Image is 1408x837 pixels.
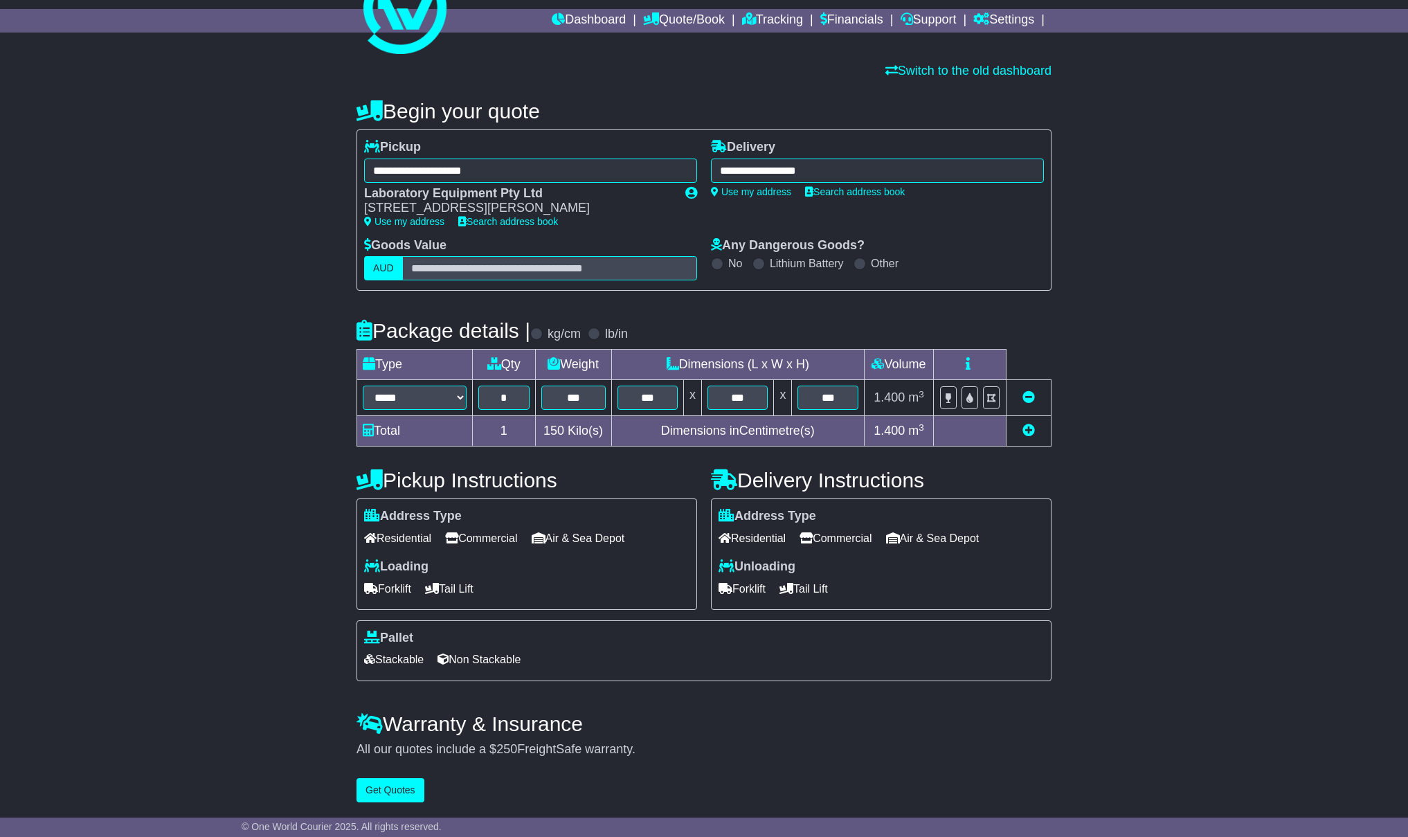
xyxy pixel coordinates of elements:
[364,256,403,280] label: AUD
[548,327,581,342] label: kg/cm
[242,821,442,832] span: © One World Courier 2025. All rights reserved.
[473,350,536,380] td: Qty
[611,416,864,447] td: Dimensions in Centimetre(s)
[871,257,899,270] label: Other
[800,528,872,549] span: Commercial
[711,238,865,253] label: Any Dangerous Goods?
[820,9,883,33] a: Financials
[364,201,671,216] div: [STREET_ADDRESS][PERSON_NAME]
[356,469,697,492] h4: Pickup Instructions
[901,9,957,33] a: Support
[458,216,558,227] a: Search address book
[357,416,473,447] td: Total
[605,327,628,342] label: lb/in
[364,649,424,670] span: Stackable
[886,528,980,549] span: Air & Sea Depot
[543,424,564,438] span: 150
[643,9,725,33] a: Quote/Book
[770,257,844,270] label: Lithium Battery
[364,578,411,600] span: Forklift
[742,9,803,33] a: Tracking
[908,390,924,404] span: m
[719,528,786,549] span: Residential
[973,9,1034,33] a: Settings
[552,9,626,33] a: Dashboard
[535,416,611,447] td: Kilo(s)
[719,578,766,600] span: Forklift
[774,380,792,416] td: x
[864,350,933,380] td: Volume
[445,528,517,549] span: Commercial
[805,186,905,197] a: Search address book
[425,578,473,600] span: Tail Lift
[356,712,1052,735] h4: Warranty & Insurance
[1022,390,1035,404] a: Remove this item
[364,559,428,575] label: Loading
[364,528,431,549] span: Residential
[532,528,625,549] span: Air & Sea Depot
[919,422,924,433] sup: 3
[919,389,924,399] sup: 3
[356,319,530,342] h4: Package details |
[535,350,611,380] td: Weight
[719,509,816,524] label: Address Type
[473,416,536,447] td: 1
[364,186,671,201] div: Laboratory Equipment Pty Ltd
[719,559,795,575] label: Unloading
[496,742,517,756] span: 250
[364,509,462,524] label: Address Type
[908,424,924,438] span: m
[779,578,828,600] span: Tail Lift
[357,350,473,380] td: Type
[728,257,742,270] label: No
[885,64,1052,78] a: Switch to the old dashboard
[364,216,444,227] a: Use my address
[364,631,413,646] label: Pallet
[437,649,521,670] span: Non Stackable
[356,778,424,802] button: Get Quotes
[874,390,905,404] span: 1.400
[711,140,775,155] label: Delivery
[711,186,791,197] a: Use my address
[1022,424,1035,438] a: Add new item
[364,238,446,253] label: Goods Value
[874,424,905,438] span: 1.400
[356,742,1052,757] div: All our quotes include a $ FreightSafe warranty.
[356,100,1052,123] h4: Begin your quote
[684,380,702,416] td: x
[364,140,421,155] label: Pickup
[711,469,1052,492] h4: Delivery Instructions
[611,350,864,380] td: Dimensions (L x W x H)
